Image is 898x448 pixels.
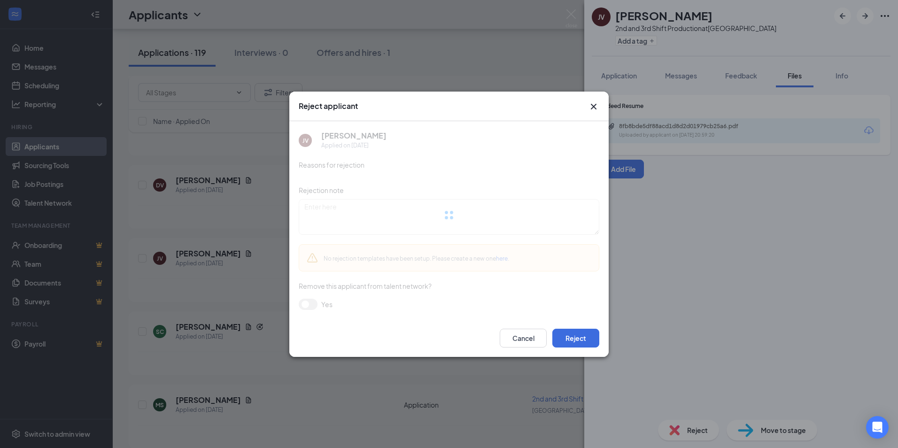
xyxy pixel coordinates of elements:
svg: Cross [588,101,599,112]
button: Cancel [500,329,547,348]
button: Close [588,101,599,112]
button: Reject [552,329,599,348]
h3: Reject applicant [299,101,358,111]
div: Open Intercom Messenger [866,416,889,439]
